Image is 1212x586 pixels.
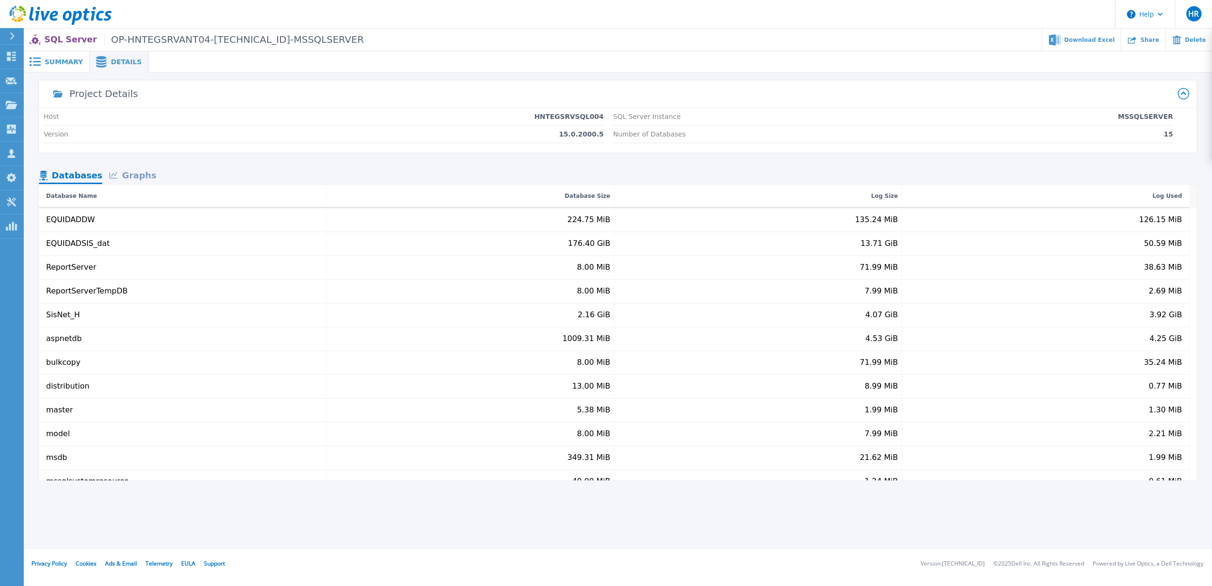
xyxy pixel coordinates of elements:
[572,382,610,391] div: 13.00 MiB
[921,561,985,567] li: Version: [TECHNICAL_ID]
[577,263,611,272] div: 8.00 MiB
[145,559,173,567] a: Telemetry
[865,406,898,414] div: 1.99 MiB
[577,430,611,438] div: 8.00 MiB
[865,382,898,391] div: 8.99 MiB
[613,130,686,138] p: Number of Databases
[871,190,898,202] div: Log Size
[44,113,59,120] p: Host
[46,287,127,295] div: ReportServerTempDB
[102,168,163,185] div: Graphs
[577,287,611,295] div: 8.00 MiB
[559,130,604,138] p: 15.0.2000.5
[1149,453,1182,462] div: 1.99 MiB
[855,215,898,224] div: 135.24 MiB
[46,263,97,272] div: ReportServer
[860,453,898,462] div: 21.62 MiB
[567,453,610,462] div: 349.31 MiB
[69,89,138,98] div: Project Details
[577,358,611,367] div: 8.00 MiB
[861,239,898,248] div: 13.71 GiB
[860,358,898,367] div: 71.99 MiB
[1093,561,1203,567] li: Powered by Live Optics, a Dell Technology
[44,130,68,138] p: Version
[1149,334,1182,343] div: 4.25 GiB
[46,382,89,391] div: distribution
[46,190,97,202] div: Database Name
[1144,239,1182,248] div: 50.59 MiB
[1188,10,1199,18] span: HR
[534,113,604,120] p: HNTEGSRVSQL004
[577,406,611,414] div: 5.38 MiB
[1149,477,1182,486] div: 0.61 MiB
[39,168,102,185] div: Databases
[578,311,611,319] div: 2.16 GiB
[31,559,67,567] a: Privacy Policy
[181,559,195,567] a: EULA
[565,190,611,202] div: Database Size
[44,34,364,45] p: SQL Server
[46,334,82,343] div: aspnetdb
[562,334,610,343] div: 1009.31 MiB
[1149,406,1182,414] div: 1.30 MiB
[204,559,225,567] a: Support
[105,559,137,567] a: Ads & Email
[1185,37,1206,43] span: Delete
[111,59,142,65] span: Details
[1149,382,1182,391] div: 0.77 MiB
[1149,311,1182,319] div: 3.92 GiB
[105,34,364,45] span: OP-HNTEGSRVANT04-[TECHNICAL_ID]-MSSQLSERVER
[46,430,70,438] div: model
[860,263,898,272] div: 71.99 MiB
[572,477,610,486] div: 40.00 MiB
[45,59,83,65] span: Summary
[613,113,681,120] p: SQL Server Instance
[46,239,110,248] div: EQUIDADSIS_dat
[1144,263,1182,272] div: 38.63 MiB
[46,215,95,224] div: EQUIDADDW
[46,311,80,319] div: SisNet_H
[1149,287,1182,295] div: 2.69 MiB
[46,453,67,462] div: msdb
[865,430,898,438] div: 7.99 MiB
[46,477,129,486] div: mssqlsystemresource
[1139,215,1182,224] div: 126.15 MiB
[865,334,898,343] div: 4.53 GiB
[46,358,80,367] div: bulkcopy
[1064,37,1115,43] span: Download Excel
[1140,37,1159,43] span: Share
[567,215,610,224] div: 224.75 MiB
[1118,113,1173,120] p: MSSQLSERVER
[865,477,898,486] div: 1.24 MiB
[993,561,1084,567] li: © 2025 Dell Inc. All Rights Reserved
[1144,358,1182,367] div: 35.24 MiB
[865,311,898,319] div: 4.07 GiB
[568,239,611,248] div: 176.40 GiB
[46,406,73,414] div: master
[76,559,97,567] a: Cookies
[1153,190,1182,202] div: Log Used
[1149,430,1182,438] div: 2.21 MiB
[1164,130,1173,138] p: 15
[865,287,898,295] div: 7.99 MiB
